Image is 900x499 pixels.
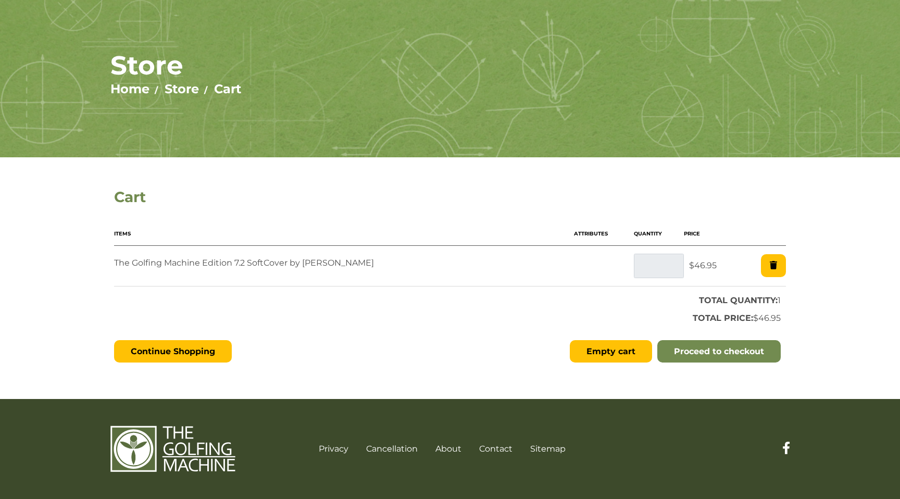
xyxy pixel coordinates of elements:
button: Empty cart [570,340,652,363]
a: Cancellation [366,444,418,454]
a: Home [110,81,149,96]
th: Items [114,222,574,246]
strong: TOTAL QUANTITY: [699,295,778,305]
h1: Cart [114,189,786,206]
a: Proceed to checkout [657,340,781,363]
a: Continue Shopping [114,340,232,363]
a: Store [165,81,199,96]
th: Price [684,222,742,246]
img: The Golfing Machine [110,425,235,473]
a: Cart [214,81,241,96]
th: Attributes [574,222,634,246]
p: $46.95 [114,312,781,325]
p: $46.95 [689,259,742,272]
p: The Golfing Machine Edition 7.2 SoftCover by [PERSON_NAME] [114,257,574,269]
th: Quantity [634,222,684,246]
strong: TOTAL PRICE: [693,313,753,323]
p: 1 [114,294,781,307]
a: Contact [479,444,512,454]
a: About [435,444,461,454]
h1: Store [110,49,790,81]
a: Sitemap [530,444,566,454]
a: Privacy [319,444,348,454]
